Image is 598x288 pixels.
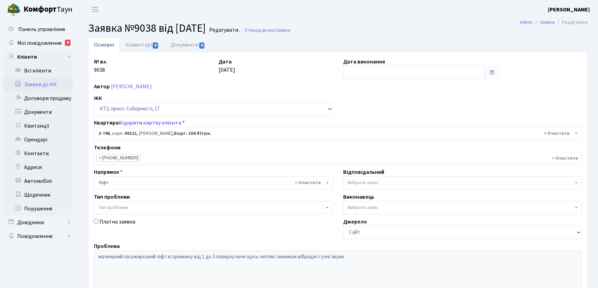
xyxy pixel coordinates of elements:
a: Назад до всіхЗаявки [244,27,290,33]
label: № вх. [94,58,107,66]
span: <b>2-746</b>, корп.: <b>00111</b>, Рец Антон Едуардович, <b>Борг: 104.87грн.</b> [98,130,573,137]
div: 9038 [89,58,213,79]
li: (066) 478-20-70 [96,154,141,162]
span: Ліфт [98,179,324,186]
span: Видалити всі елементи [295,179,321,186]
label: Квартира [94,119,185,127]
a: [PERSON_NAME] [548,6,590,14]
label: Проблема [94,242,120,250]
span: Мої повідомлення [17,39,61,47]
li: Редагувати [555,19,588,26]
a: Всі клієнти [3,64,73,78]
span: Видалити всі елементи [544,130,570,137]
b: 00111 [125,130,137,137]
small: Редагувати . [208,27,240,33]
nav: breadcrumb [509,15,598,30]
label: ЖК [94,94,102,102]
span: Тип проблеми [98,204,128,211]
a: Квитанції [3,119,73,133]
button: Переключити навігацію [86,4,104,15]
a: Адреси [3,160,73,174]
a: Повідомлення [3,229,73,243]
a: Документи [165,38,211,52]
span: × [99,155,101,161]
b: Комфорт [23,4,57,15]
b: 2-746 [98,130,110,137]
label: Тип проблеми [94,193,130,201]
a: Admin [520,19,532,26]
span: Панель управління [18,26,65,33]
label: Телефони [94,143,120,152]
span: Заявка №9038 від [DATE] [88,20,206,36]
label: Дата [219,58,232,66]
a: Основні [88,38,120,52]
a: Панель управління [3,22,73,36]
label: Відповідальний [343,168,384,176]
a: Клієнти [3,50,73,64]
a: Мої повідомлення8 [3,36,73,50]
span: 0 [153,42,158,49]
span: Заявки [276,27,290,33]
a: Довідники [3,216,73,229]
a: Договори продажу [3,91,73,105]
a: [PERSON_NAME] [111,83,152,90]
span: Таун [23,4,73,16]
label: Автор [94,82,110,91]
label: Напрямок [94,168,123,176]
a: Контакти [3,147,73,160]
a: Відкрити картку клієнта [119,119,181,127]
img: logo.png [7,3,21,17]
span: Ліфт [94,176,333,189]
label: Дата виконання [343,58,385,66]
a: Заявки до КК [3,78,73,91]
label: Джерело [343,218,367,226]
b: Борг: 104.87грн. [174,130,211,137]
label: Платна заявка [99,218,135,226]
span: Вибрати запис [348,179,379,186]
span: Вибрати запис [348,204,379,211]
div: [DATE] [213,58,338,79]
a: Коментарі [120,38,165,52]
span: Видалити всі елементи [552,155,578,162]
a: Щоденник [3,188,73,202]
a: Порушення [3,202,73,216]
a: Документи [3,105,73,119]
span: 0 [199,42,205,49]
span: <b>2-746</b>, корп.: <b>00111</b>, Рец Антон Едуардович, <b>Борг: 104.87грн.</b> [94,127,582,140]
a: Автомобілі [3,174,73,188]
a: Заявки [540,19,555,26]
div: 8 [65,40,70,46]
label: Виконавець [343,193,374,201]
a: Орендарі [3,133,73,147]
b: [PERSON_NAME] [548,6,590,13]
